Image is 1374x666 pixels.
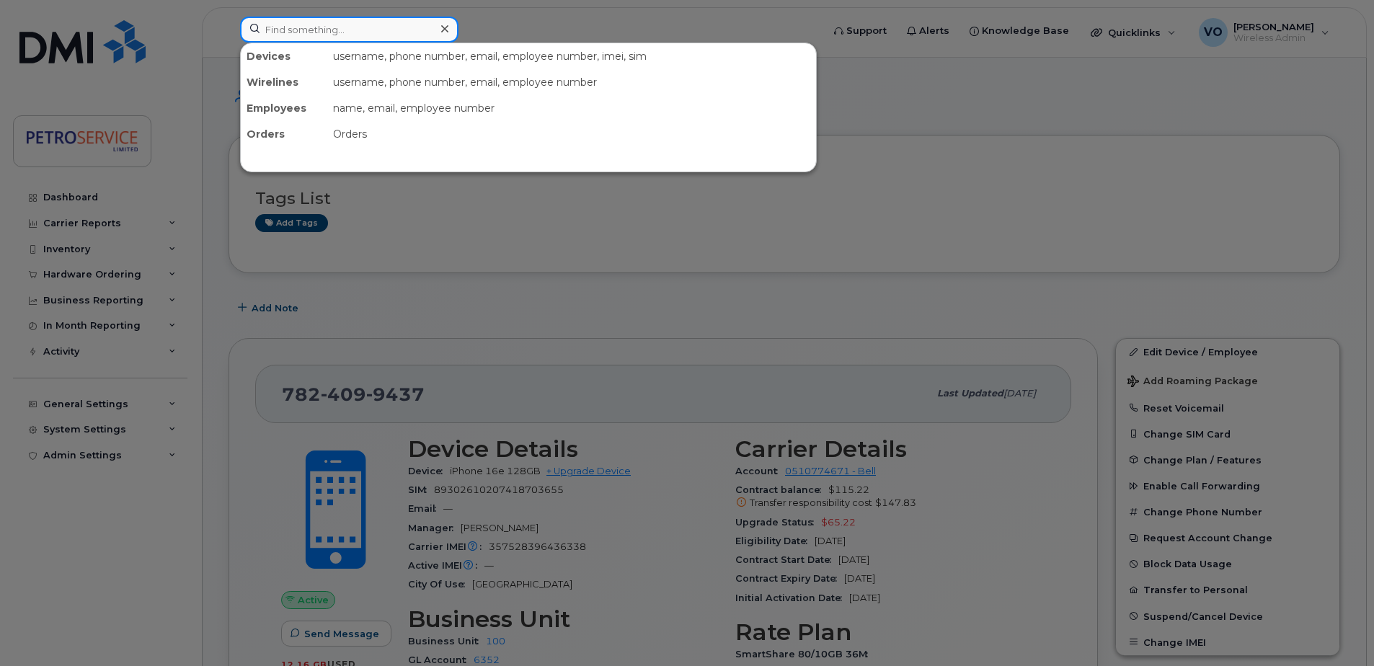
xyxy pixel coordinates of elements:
div: Wirelines [241,69,327,95]
div: Devices [241,43,327,69]
div: username, phone number, email, employee number, imei, sim [327,43,816,69]
div: name, email, employee number [327,95,816,121]
div: Orders [327,121,816,147]
div: Orders [241,121,327,147]
div: Employees [241,95,327,121]
div: username, phone number, email, employee number [327,69,816,95]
